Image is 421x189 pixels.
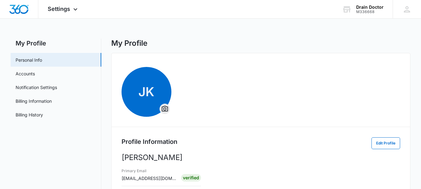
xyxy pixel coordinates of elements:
a: Notification Settings [16,84,57,91]
h3: Primary Email [122,168,177,174]
h1: My Profile [111,39,147,48]
a: Billing Information [16,98,52,104]
p: [PERSON_NAME] [122,152,400,163]
h2: My Profile [11,39,101,48]
a: Billing History [16,111,43,118]
span: [EMAIL_ADDRESS][DOMAIN_NAME] [122,176,197,181]
button: Overflow Menu [160,104,170,114]
h2: Profile Information [122,137,177,146]
button: Edit Profile [371,137,400,149]
div: account id [356,10,384,14]
a: Accounts [16,70,35,77]
a: Personal Info [16,57,42,63]
span: JKOverflow Menu [122,67,171,117]
div: Verified [181,174,201,182]
div: account name [356,5,384,10]
span: JK [122,67,171,117]
span: Settings [48,6,70,12]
